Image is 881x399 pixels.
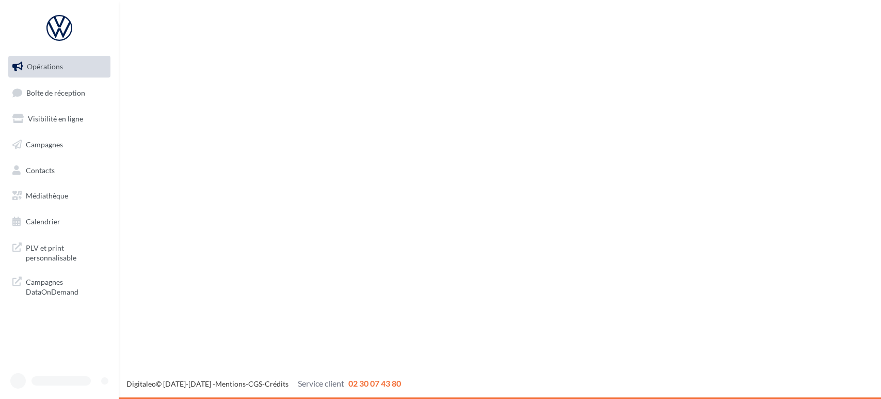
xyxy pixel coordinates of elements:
[348,378,401,388] span: 02 30 07 43 80
[126,379,401,388] span: © [DATE]-[DATE] - - -
[6,237,113,267] a: PLV et print personnalisable
[6,271,113,301] a: Campagnes DataOnDemand
[6,160,113,181] a: Contacts
[26,191,68,200] span: Médiathèque
[27,62,63,71] span: Opérations
[26,140,63,149] span: Campagnes
[28,114,83,123] span: Visibilité en ligne
[215,379,246,388] a: Mentions
[26,165,55,174] span: Contacts
[6,82,113,104] a: Boîte de réception
[26,275,106,297] span: Campagnes DataOnDemand
[248,379,262,388] a: CGS
[6,56,113,78] a: Opérations
[6,134,113,156] a: Campagnes
[298,378,344,388] span: Service client
[26,241,106,263] span: PLV et print personnalisable
[26,88,85,97] span: Boîte de réception
[6,211,113,233] a: Calendrier
[26,217,60,226] span: Calendrier
[6,108,113,130] a: Visibilité en ligne
[126,379,156,388] a: Digitaleo
[6,185,113,207] a: Médiathèque
[265,379,289,388] a: Crédits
